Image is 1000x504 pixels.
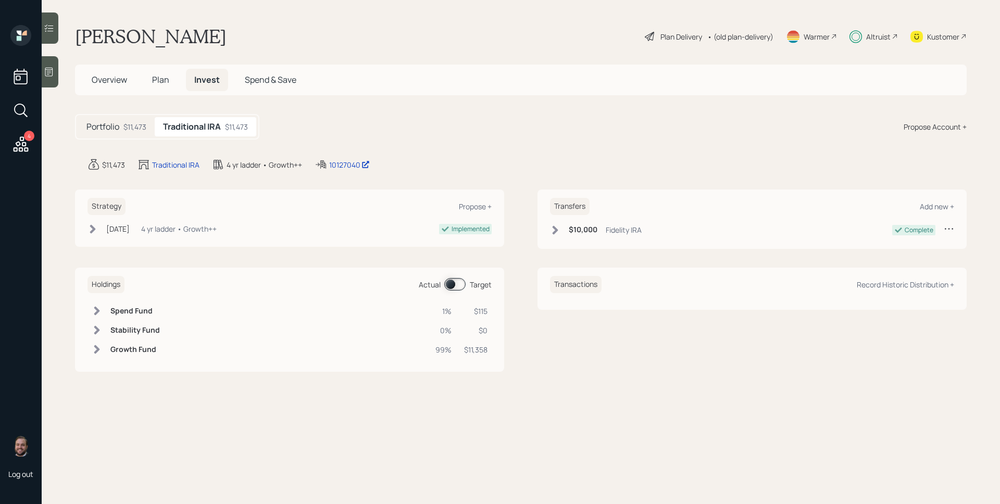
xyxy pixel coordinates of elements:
[550,198,590,215] h6: Transfers
[569,225,597,234] h6: $10,000
[110,345,160,354] h6: Growth Fund
[550,276,602,293] h6: Transactions
[927,31,959,42] div: Kustomer
[86,122,119,132] h5: Portfolio
[87,276,124,293] h6: Holdings
[75,25,227,48] h1: [PERSON_NAME]
[152,159,199,170] div: Traditional IRA
[660,31,702,42] div: Plan Delivery
[10,436,31,457] img: james-distasi-headshot.png
[904,121,967,132] div: Propose Account +
[329,159,370,170] div: 10127040
[245,74,296,85] span: Spend & Save
[707,31,773,42] div: • (old plan-delivery)
[194,74,220,85] span: Invest
[110,307,160,316] h6: Spend Fund
[110,326,160,335] h6: Stability Fund
[435,344,452,355] div: 99%
[464,344,488,355] div: $11,358
[804,31,830,42] div: Warmer
[464,306,488,317] div: $115
[464,325,488,336] div: $0
[227,159,302,170] div: 4 yr ladder • Growth++
[87,198,126,215] h6: Strategy
[435,325,452,336] div: 0%
[106,223,130,234] div: [DATE]
[866,31,891,42] div: Altruist
[920,201,954,211] div: Add new +
[123,121,146,132] div: $11,473
[905,225,933,235] div: Complete
[470,279,492,290] div: Target
[24,131,34,141] div: 4
[452,224,490,234] div: Implemented
[152,74,169,85] span: Plan
[8,469,33,479] div: Log out
[225,121,248,132] div: $11,473
[435,306,452,317] div: 1%
[419,279,441,290] div: Actual
[141,223,217,234] div: 4 yr ladder • Growth++
[459,201,492,211] div: Propose +
[857,280,954,289] div: Record Historic Distribution +
[606,224,642,235] div: Fidelity IRA
[102,159,125,170] div: $11,473
[92,74,127,85] span: Overview
[163,122,221,132] h5: Traditional IRA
